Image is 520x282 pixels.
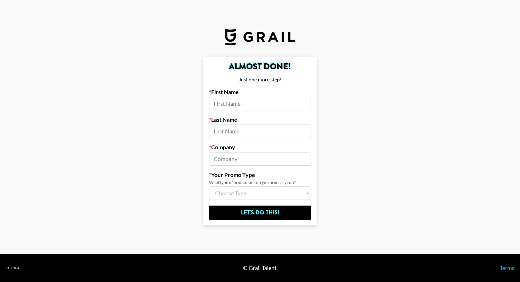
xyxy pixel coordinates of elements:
[225,28,295,45] img: Grail Talent Logo
[209,152,311,166] input: Company
[6,266,19,270] div: v 1.7.104
[209,125,311,138] input: Last Name
[209,180,311,185] div: What type of promotions do you primarily run?
[209,62,311,71] h2: Almost Done!
[209,76,311,83] div: Just one more step!
[209,97,311,110] input: First Name
[209,206,311,220] input: Let's Do This!
[209,171,311,178] label: Your Promo Type
[209,88,311,96] label: First Name
[209,116,311,123] label: Last Name
[500,264,514,271] a: Terms
[243,264,277,271] div: © Grail Talent
[209,144,311,151] label: Company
